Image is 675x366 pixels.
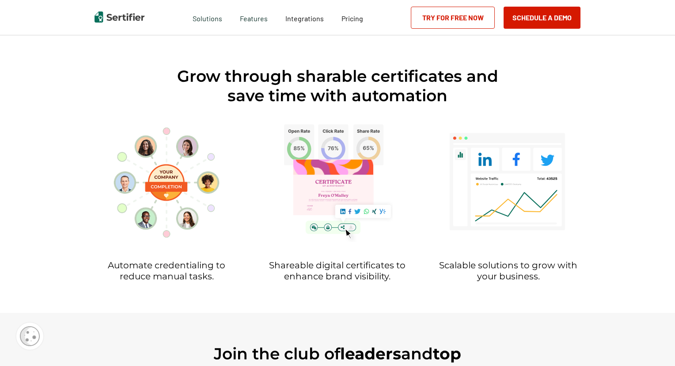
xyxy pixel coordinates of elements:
[95,260,239,282] p: Automate credentialing to reduce manual tasks.
[240,12,268,23] span: Features
[95,11,144,23] img: Sertifier | Digital Credentialing Platform
[449,123,568,242] img: Scalable solutions to grow with your business.
[278,123,397,242] img: Shareable digital certificates to enhance brand visibility.
[107,123,226,242] img: Automate credentialing to reduce manual tasks.
[265,260,410,282] p: Shareable digital certificates to enhance brand visibility.
[193,12,222,23] span: Solutions
[436,260,580,282] p: Scalable solutions to grow with your business.
[285,14,324,23] span: Integrations
[167,66,508,105] h2: Grow through sharable certificates and save time with automation
[340,344,401,363] b: leaders
[504,7,580,29] button: Schedule a Demo
[411,7,495,29] a: Try for Free Now
[285,12,324,23] a: Integrations
[341,14,363,23] span: Pricing
[341,12,363,23] a: Pricing
[20,326,40,346] img: Cookie Popup Icon
[631,324,675,366] iframe: Chat Widget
